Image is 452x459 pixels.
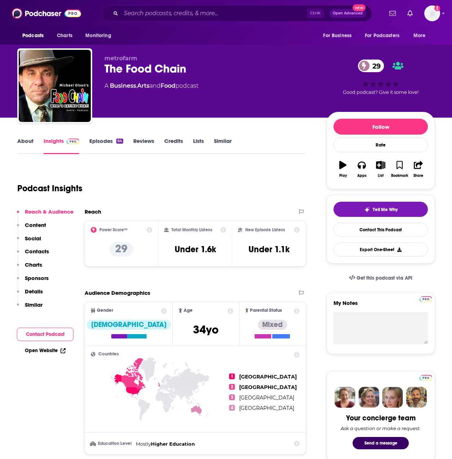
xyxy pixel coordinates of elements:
span: 1 [229,373,235,379]
label: My Notes [334,300,428,312]
div: Bookmark [391,174,408,178]
button: Open AdvancedNew [330,9,366,18]
div: Play [339,174,347,178]
input: Search podcasts, credits, & more... [121,8,307,19]
button: Play [334,156,352,182]
button: tell me why sparkleTell Me Why [334,202,428,217]
h3: Under 1.6k [175,244,216,255]
a: Pro website [420,295,432,302]
span: For Business [323,31,352,41]
button: Details [17,288,43,301]
span: Higher Education [151,441,195,447]
button: Sponsors [17,275,49,288]
p: Charts [25,261,42,268]
span: More [413,31,426,41]
p: Similar [25,301,42,308]
span: Charts [57,31,72,41]
button: open menu [408,29,435,43]
button: Send a message [353,437,409,449]
a: Pro website [420,374,432,381]
div: 29Good podcast? Give it some love! [327,55,435,100]
img: Podchaser Pro [67,139,79,144]
div: A podcast [104,82,198,90]
a: About [17,137,33,154]
h3: Education Level [91,441,133,446]
span: Monitoring [85,31,111,41]
button: open menu [17,29,53,43]
span: 2 [229,384,235,390]
button: List [371,156,390,182]
span: Countries [98,352,119,357]
p: Sponsors [25,275,49,281]
div: List [378,174,384,178]
img: Podchaser - Follow, Share and Rate Podcasts [12,6,81,20]
p: Contacts [25,248,49,255]
p: 29 [109,242,133,257]
a: Episodes64 [89,137,123,154]
span: [GEOGRAPHIC_DATA] [239,394,294,401]
h3: Under 1.1k [249,244,290,255]
span: 29 [365,60,384,72]
img: User Profile [424,5,440,21]
span: Get this podcast via API [357,275,412,281]
button: Content [17,222,46,235]
button: Follow [334,119,428,135]
svg: Add a profile image [434,5,440,11]
div: 64 [116,139,123,144]
a: Show notifications dropdown [404,7,416,19]
div: Mixed [258,320,287,330]
h2: Total Monthly Listens [171,227,212,232]
p: Details [25,288,43,295]
a: Food [161,82,175,89]
img: tell me why sparkle [364,207,370,213]
span: [GEOGRAPHIC_DATA] [239,405,294,411]
button: Social [17,235,41,248]
a: Get this podcast via API [343,269,418,287]
img: The Food Chain [19,50,91,122]
a: Business [110,82,136,89]
button: open menu [360,29,410,43]
button: Show profile menu [424,5,440,21]
a: Open Website [25,347,66,354]
span: Age [184,308,193,313]
button: Export One-Sheet [334,242,428,257]
span: Podcasts [22,31,44,41]
button: Apps [352,156,371,182]
a: 29 [358,60,384,72]
a: Arts [137,82,149,89]
button: Contact Podcast [17,328,73,341]
span: Gender [97,308,113,313]
button: Charts [17,261,42,275]
span: [GEOGRAPHIC_DATA] [239,384,297,390]
button: Bookmark [390,156,409,182]
img: Podchaser Pro [420,375,432,381]
a: Credits [164,137,183,154]
img: Podchaser Pro [420,296,432,302]
p: Content [25,222,46,228]
button: open menu [80,29,120,43]
button: Similar [17,301,42,315]
span: For Podcasters [365,31,399,41]
div: Rate [334,137,428,152]
a: Contact This Podcast [334,223,428,237]
button: open menu [318,29,361,43]
div: Ask a question or make a request. [341,425,421,431]
span: Tell Me Why [373,207,398,213]
span: Logged in as PUPPublicity [424,5,440,21]
button: Reach & Audience [17,208,73,222]
span: New [353,4,366,11]
p: Social [25,235,41,242]
span: Good podcast? Give it some love! [343,89,419,95]
h2: Power Score™ [99,227,127,232]
img: Sydney Profile [335,387,355,408]
span: Open Advanced [333,12,363,15]
h2: Audience Demographics [85,289,150,296]
div: [DEMOGRAPHIC_DATA] [87,320,171,330]
button: Contacts [17,248,49,261]
div: Search podcasts, credits, & more... [101,5,372,22]
a: Similar [214,137,232,154]
span: Mostly [136,441,151,447]
h1: Podcast Insights [17,183,82,194]
h2: New Episode Listens [245,227,285,232]
span: 34 yo [193,323,219,337]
